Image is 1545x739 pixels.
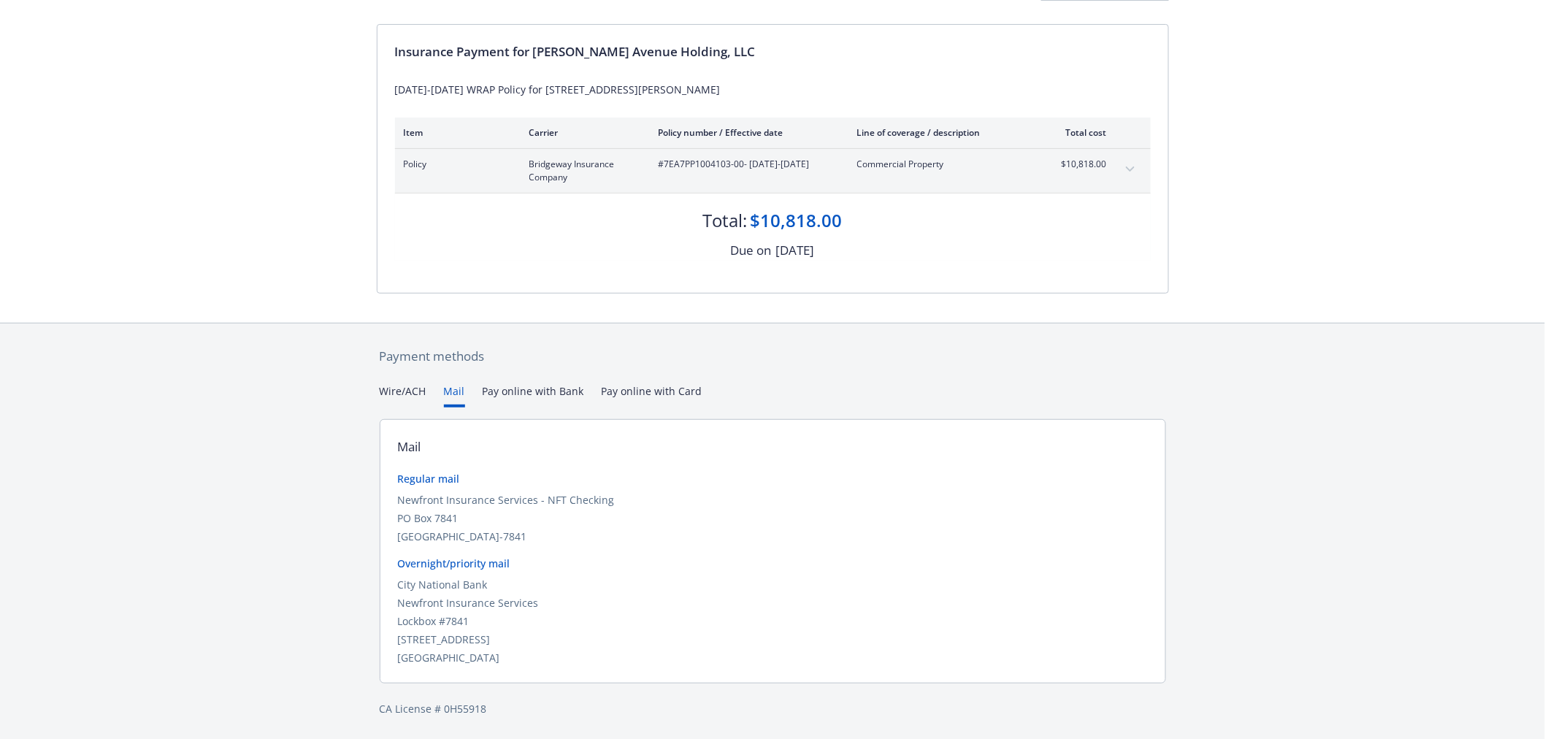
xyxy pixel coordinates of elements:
[398,650,1148,665] div: [GEOGRAPHIC_DATA]
[1119,158,1142,181] button: expand content
[529,126,635,139] div: Carrier
[703,208,748,233] div: Total:
[857,126,1029,139] div: Line of coverage / description
[857,158,1029,171] span: Commercial Property
[529,158,635,184] span: Bridgeway Insurance Company
[398,529,1148,544] div: [GEOGRAPHIC_DATA]-7841
[380,383,426,407] button: Wire/ACH
[398,510,1148,526] div: PO Box 7841
[659,126,834,139] div: Policy number / Effective date
[404,158,506,171] span: Policy
[1052,126,1107,139] div: Total cost
[398,613,1148,629] div: Lockbox #7841
[395,42,1151,61] div: Insurance Payment for [PERSON_NAME] Avenue Holding, LLC
[380,347,1166,366] div: Payment methods
[398,492,1148,508] div: Newfront Insurance Services - NFT Checking
[398,471,1148,486] div: Regular mail
[776,241,815,260] div: [DATE]
[395,149,1151,193] div: PolicyBridgeway Insurance Company#7EA7PP1004103-00- [DATE]-[DATE]Commercial Property$10,818.00exp...
[398,595,1148,610] div: Newfront Insurance Services
[751,208,843,233] div: $10,818.00
[602,383,702,407] button: Pay online with Card
[398,632,1148,647] div: [STREET_ADDRESS]
[398,556,1148,571] div: Overnight/priority mail
[731,241,772,260] div: Due on
[395,82,1151,97] div: [DATE]-[DATE] WRAP Policy for [STREET_ADDRESS][PERSON_NAME]
[483,383,584,407] button: Pay online with Bank
[398,437,421,456] div: Mail
[444,383,465,407] button: Mail
[659,158,834,171] span: #7EA7PP1004103-00 - [DATE]-[DATE]
[1052,158,1107,171] span: $10,818.00
[380,701,1166,716] div: CA License # 0H55918
[404,126,506,139] div: Item
[398,577,1148,592] div: City National Bank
